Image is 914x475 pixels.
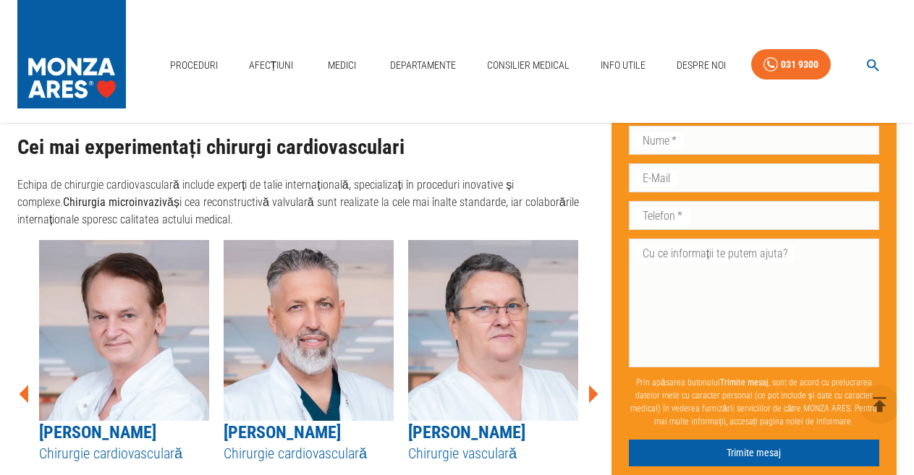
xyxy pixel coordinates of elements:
[720,377,769,388] b: Trimite mesaj
[224,444,394,463] h5: Chirurgie cardiovasculară
[595,51,651,80] a: Info Utile
[63,195,174,209] strong: Chirurgia microinvazivă
[164,51,224,80] a: Proceduri
[481,51,575,80] a: Consilier Medical
[629,440,879,466] button: Trimite mesaj
[751,49,831,80] a: 031 9300
[781,56,818,74] div: 031 9300
[39,444,209,463] h5: Chirurgie cardiovasculară
[408,422,525,442] a: [PERSON_NAME]
[17,176,600,228] p: Echipa de chirurgie cardiovasculară include experți de talie internațională, specializați în proc...
[318,51,365,80] a: Medici
[408,444,578,463] h5: Chirurgie vasculară
[39,422,156,442] a: [PERSON_NAME]
[629,370,879,434] p: Prin apăsarea butonului , sunt de acord cu prelucrarea datelor mele cu caracter personal (ce pot ...
[243,51,300,80] a: Afecțiuni
[224,422,341,442] a: [PERSON_NAME]
[671,51,732,80] a: Despre Noi
[860,385,900,424] button: delete
[17,136,600,159] h2: Cei mai experimentați chirurgi cardiovasculari
[384,51,462,80] a: Departamente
